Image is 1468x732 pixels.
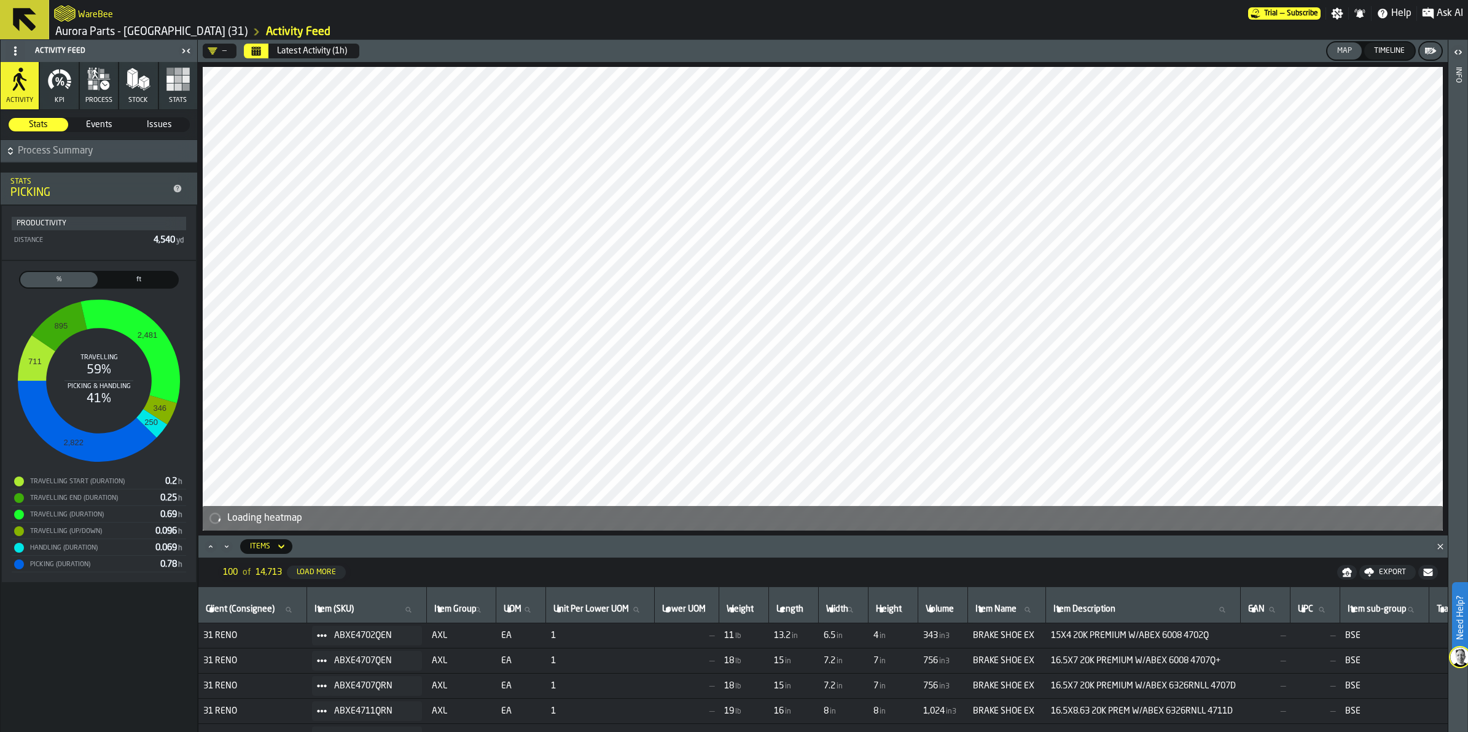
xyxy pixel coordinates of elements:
span: in [880,682,886,691]
span: lb [735,682,741,691]
div: Loading heatmap [227,511,1438,526]
span: yd [176,237,184,244]
span: Activity [6,96,33,104]
button: button-Map [1327,42,1362,60]
nav: Breadcrumb [54,25,759,39]
div: thumb [20,272,98,287]
span: 7.2 [824,656,835,666]
span: 16.5X7 20K PREMIUM W/ABEX 6326RNLL 4707D [1051,681,1236,691]
span: in [880,657,886,666]
span: % [23,274,95,285]
div: StatList-item-Distance [13,232,185,247]
span: label [553,604,629,614]
div: Latest Activity (1h) [277,46,347,56]
div: StatList-item-Picking (Duration) [12,556,186,572]
span: 31 RENO [203,706,302,716]
span: — [1246,706,1286,716]
span: 756 [923,656,938,666]
input: label [660,602,714,618]
span: label [1053,604,1115,614]
span: 1 [551,656,650,666]
span: Stats [169,96,187,104]
div: thumb [69,118,129,131]
label: button-switch-multi-Events [69,117,130,132]
span: 4,540 [154,236,185,244]
span: BRAKE SHOE EX [973,706,1041,716]
button: Minimize [219,540,234,553]
input: label [432,602,491,618]
span: — [660,631,714,640]
span: FormattedValue [724,706,742,716]
span: ABXE4702QEN [334,631,412,640]
span: 14,713 [256,567,282,577]
span: BSE [1345,706,1424,716]
div: Travelling (Duration) [29,511,155,519]
span: in [837,632,843,640]
div: thumb [9,118,68,131]
input: label [501,602,541,618]
div: Timeline [1369,47,1410,55]
label: Need Help? [1453,583,1467,652]
span: BSE [1345,681,1424,691]
span: 100 [223,567,238,577]
span: BRAKE SHOE EX [973,681,1041,691]
span: lb [735,632,741,640]
span: Stats [9,119,68,131]
div: DropdownMenuValue- [208,46,227,56]
span: FormattedValue [923,681,951,691]
span: 31 RENO [203,656,302,666]
span: — [1295,681,1335,691]
span: FormattedValue [774,631,799,640]
span: BRAKE SHOE EX [973,656,1041,666]
span: ABXE4707QEN [334,656,412,666]
span: FormattedValue [923,656,951,666]
span: 18 [724,681,734,691]
div: Distance [13,236,149,244]
input: label [873,602,913,618]
span: — [1246,631,1286,640]
label: button-toggle-Open [1450,42,1467,64]
button: button- [1419,42,1442,60]
div: thumb [130,118,189,131]
span: in [880,707,886,716]
span: Help [1391,6,1411,21]
div: Load More [292,568,341,577]
span: 8 [824,706,829,716]
span: 6.5 [824,631,835,640]
span: label [206,604,275,614]
span: 0.096 [155,527,184,535]
span: AXL [432,656,491,666]
span: FormattedValue [873,656,887,666]
span: 11 [724,631,734,640]
input: label [203,602,302,618]
span: FormattedValue [824,631,844,640]
span: — [1246,681,1286,691]
input: label [1345,602,1424,618]
span: 15 [774,656,784,666]
span: EA [501,681,541,691]
span: h [178,478,182,486]
span: Stock [128,96,148,104]
span: FormattedValue [824,656,844,666]
a: link-to-/wh/i/aa2e4adb-2cd5-4688-aa4a-ec82bcf75d46/feed/ed37b2d5-23bf-455b-b30b-f27bc94e48a6 [266,25,330,39]
button: button-Timeline [1364,42,1415,60]
label: button-switch-multi-Issues [129,117,190,132]
span: FormattedValue [824,681,844,691]
span: in3 [939,682,950,691]
span: BSE [1345,631,1424,640]
input: label [774,602,813,618]
input: label [824,602,863,618]
div: stat- [2,206,196,260]
input: label [1051,602,1235,618]
label: button-switch-multi-Stats [8,117,69,132]
div: stat- [2,261,196,582]
span: Subscribe [1287,9,1318,18]
span: h [178,561,182,569]
header: Info [1448,40,1467,732]
span: 0.069 [155,543,184,552]
span: lb [735,707,741,716]
div: Picking (Duration) [29,561,155,569]
div: alert-Loading heatmap [203,506,1443,531]
button: button-Export [1359,565,1416,580]
span: Events [70,119,128,131]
